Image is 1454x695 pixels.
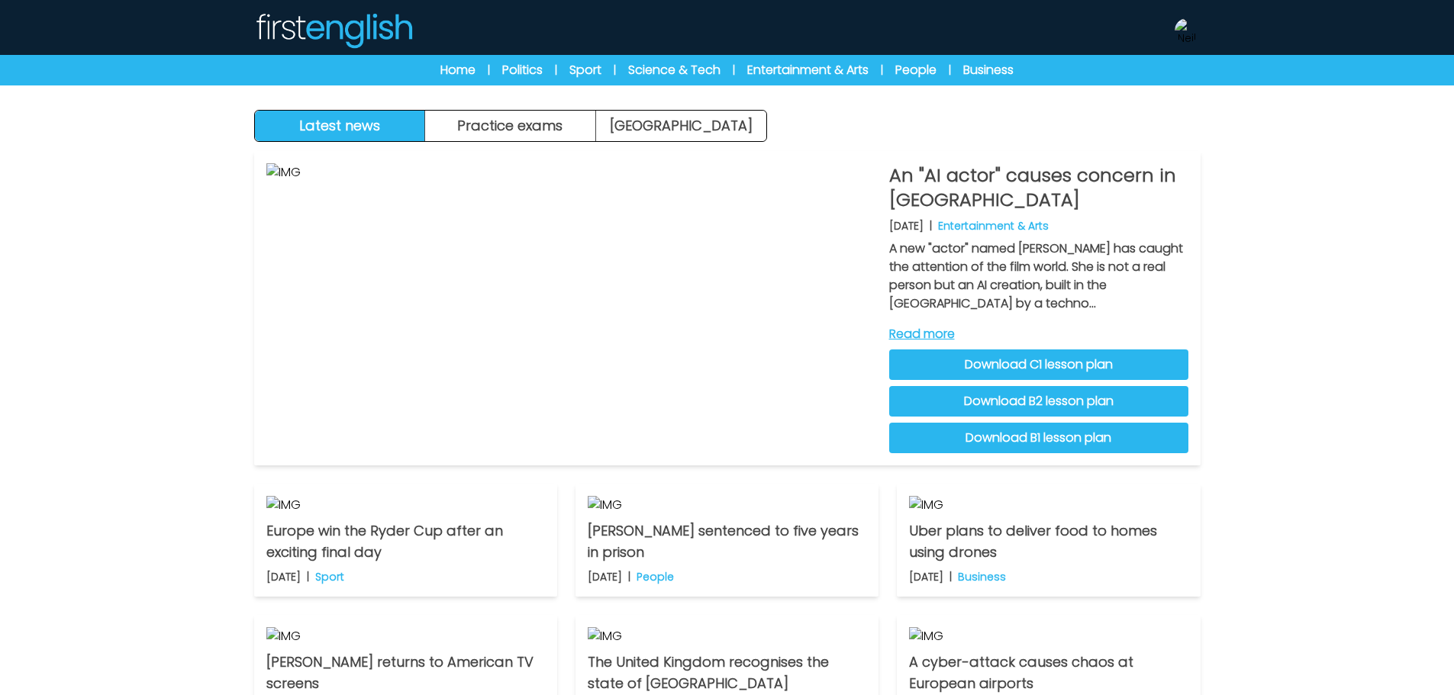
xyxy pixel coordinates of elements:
[889,325,1188,343] a: Read more
[266,163,877,453] img: IMG
[425,111,596,141] button: Practice exams
[958,569,1006,584] p: Business
[949,569,952,584] b: |
[938,218,1049,233] p: Entertainment & Arts
[897,484,1200,597] a: IMG Uber plans to deliver food to homes using drones [DATE] | Business
[555,63,557,78] span: |
[266,627,545,645] img: IMG
[930,218,932,233] b: |
[889,386,1188,417] a: Download B2 lesson plan
[889,240,1188,313] p: A new "actor" named [PERSON_NAME] has caught the attention of the film world. She is not a real p...
[881,63,883,78] span: |
[909,520,1188,563] p: Uber plans to deliver food to homes using drones
[254,12,413,49] img: Logo
[637,569,674,584] p: People
[488,63,490,78] span: |
[733,63,735,78] span: |
[949,63,951,78] span: |
[502,61,543,79] a: Politics
[889,163,1188,212] p: An "AI actor" causes concern in [GEOGRAPHIC_DATA]
[628,61,721,79] a: Science & Tech
[588,520,866,563] p: [PERSON_NAME] sentenced to five years in prison
[266,496,545,514] img: IMG
[266,652,545,694] p: [PERSON_NAME] returns to American TV screens
[1175,18,1199,43] img: Neil Storey
[266,520,545,563] p: Europe win the Ryder Cup after an exciting final day
[963,61,1014,79] a: Business
[254,484,557,597] a: IMG Europe win the Ryder Cup after an exciting final day [DATE] | Sport
[909,569,943,584] p: [DATE]
[614,63,616,78] span: |
[588,496,866,514] img: IMG
[596,111,766,141] a: [GEOGRAPHIC_DATA]
[909,627,1188,645] img: IMG
[909,652,1188,694] p: A cyber-attack causes chaos at European airports
[266,569,301,584] p: [DATE]
[747,61,869,79] a: Entertainment & Arts
[440,61,476,79] a: Home
[909,496,1188,514] img: IMG
[628,569,630,584] b: |
[588,627,866,645] img: IMG
[588,652,866,694] p: The United Kingdom recognises the state of [GEOGRAPHIC_DATA]
[889,349,1188,380] a: Download C1 lesson plan
[889,218,924,233] p: [DATE]
[889,423,1188,453] a: Download B1 lesson plan
[569,61,601,79] a: Sport
[575,484,879,597] a: IMG [PERSON_NAME] sentenced to five years in prison [DATE] | People
[255,111,426,141] button: Latest news
[588,569,622,584] p: [DATE]
[895,61,937,79] a: People
[315,569,344,584] p: Sport
[307,569,309,584] b: |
